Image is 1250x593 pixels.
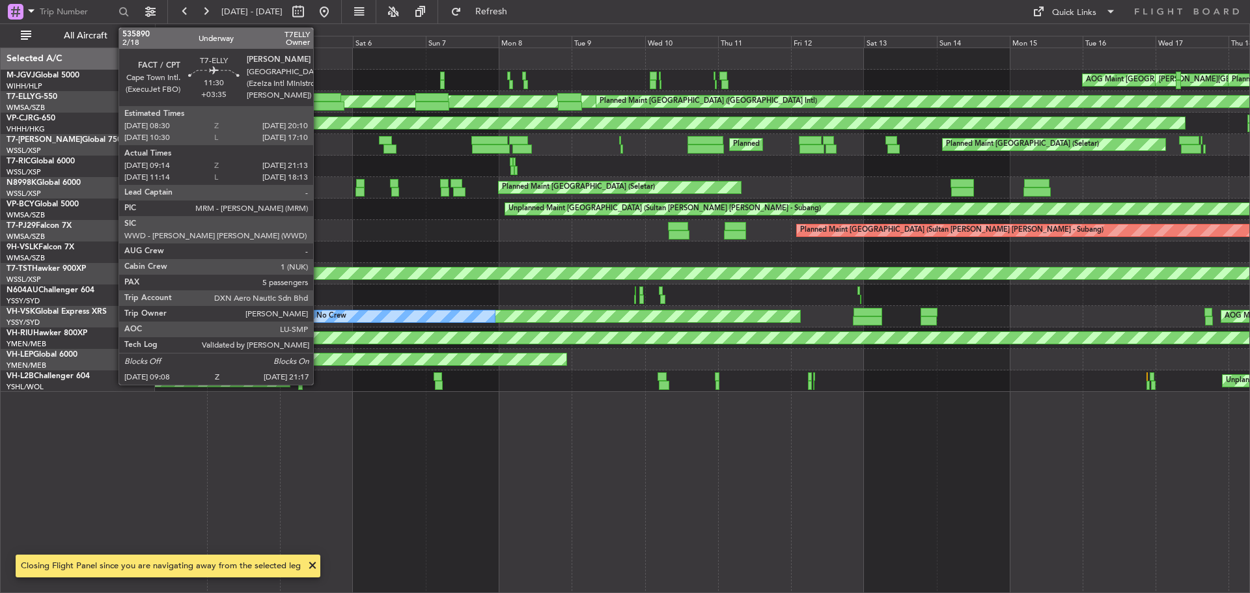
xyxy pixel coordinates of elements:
a: VH-L2BChallenger 604 [7,372,90,380]
div: Thu 4 [207,36,280,48]
div: Planned Maint [GEOGRAPHIC_DATA] (Seletar) [283,70,436,90]
a: T7-[PERSON_NAME]Global 7500 [7,136,126,144]
span: T7-PJ29 [7,222,36,230]
div: Unplanned Maint [GEOGRAPHIC_DATA] (Sultan [PERSON_NAME] [PERSON_NAME] - Subang) [508,199,821,219]
div: Unplanned Maint [GEOGRAPHIC_DATA] ([GEOGRAPHIC_DATA]) [143,371,357,391]
div: Planned Maint [GEOGRAPHIC_DATA] ([GEOGRAPHIC_DATA] Intl) [600,92,817,111]
a: WSSL/XSP [7,167,41,177]
div: Mon 8 [499,36,572,48]
a: M-JGVJGlobal 5000 [7,72,79,79]
span: VP-BCY [7,200,35,208]
span: N604AU [7,286,38,294]
div: Closing Flight Panel since you are navigating away from the selected leg [21,560,301,573]
div: Fri 5 [280,36,353,48]
div: Wed 17 [1156,36,1229,48]
a: VP-CJRG-650 [7,115,55,122]
a: WMSA/SZB [7,103,45,113]
div: Wed 10 [645,36,718,48]
button: Quick Links [1026,1,1122,22]
div: Sun 7 [426,36,499,48]
div: Planned Maint [GEOGRAPHIC_DATA] (Sultan [PERSON_NAME] [PERSON_NAME] - Subang) [800,221,1104,240]
div: Tue 9 [572,36,645,48]
button: Refresh [445,1,523,22]
a: N604AUChallenger 604 [7,286,94,294]
a: YSHL/WOL [7,382,44,392]
a: WSSL/XSP [7,275,41,284]
span: T7-ELLY [7,93,35,101]
div: Planned Maint Dubai (Al Maktoum Intl) [733,135,861,154]
a: T7-ELLYG-550 [7,93,57,101]
a: VH-RIUHawker 800XP [7,329,87,337]
span: VH-LEP [7,351,33,359]
a: VHHH/HKG [7,124,45,134]
div: Fri 12 [791,36,864,48]
a: WSSL/XSP [7,146,41,156]
span: VH-VSK [7,308,35,316]
button: All Aircraft [14,25,141,46]
div: No Crew [316,307,346,326]
div: Sat 13 [864,36,937,48]
a: WSSL/XSP [7,189,41,199]
span: T7-TST [7,265,32,273]
div: AOG Maint [GEOGRAPHIC_DATA] (Halim Intl) [1086,70,1238,90]
a: T7-TSTHawker 900XP [7,265,86,273]
a: WIHH/HLP [7,81,42,91]
span: T7-RIC [7,158,31,165]
a: N8998KGlobal 6000 [7,179,81,187]
span: Refresh [464,7,519,16]
div: [DATE] [158,26,180,37]
a: YSSY/SYD [7,318,40,327]
a: VH-LEPGlobal 6000 [7,351,77,359]
a: YSSY/SYD [7,296,40,306]
div: Planned Maint [GEOGRAPHIC_DATA] (Seletar) [502,178,655,197]
a: T7-RICGlobal 6000 [7,158,75,165]
div: Planned Maint [GEOGRAPHIC_DATA] (Seletar) [946,135,1099,154]
div: Quick Links [1052,7,1096,20]
a: YMEN/MEB [7,361,46,370]
div: Mon 15 [1010,36,1083,48]
div: Tue 16 [1083,36,1156,48]
span: All Aircraft [34,31,137,40]
div: Planned Maint [283,264,331,283]
a: VP-BCYGlobal 5000 [7,200,79,208]
a: T7-PJ29Falcon 7X [7,222,72,230]
div: Sat 6 [353,36,426,48]
div: Sun 14 [937,36,1010,48]
a: 9H-VSLKFalcon 7X [7,243,74,251]
span: M-JGVJ [7,72,35,79]
span: [DATE] - [DATE] [221,6,283,18]
span: VH-L2B [7,372,34,380]
span: 9H-VSLK [7,243,38,251]
span: VH-RIU [7,329,33,337]
div: Thu 11 [718,36,791,48]
a: YMEN/MEB [7,339,46,349]
input: Trip Number [40,2,115,21]
div: Wed 3 [134,36,207,48]
a: VH-VSKGlobal Express XRS [7,308,107,316]
span: T7-[PERSON_NAME] [7,136,82,144]
span: N8998K [7,179,36,187]
a: WMSA/SZB [7,210,45,220]
span: VP-CJR [7,115,33,122]
a: WMSA/SZB [7,253,45,263]
a: WMSA/SZB [7,232,45,241]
